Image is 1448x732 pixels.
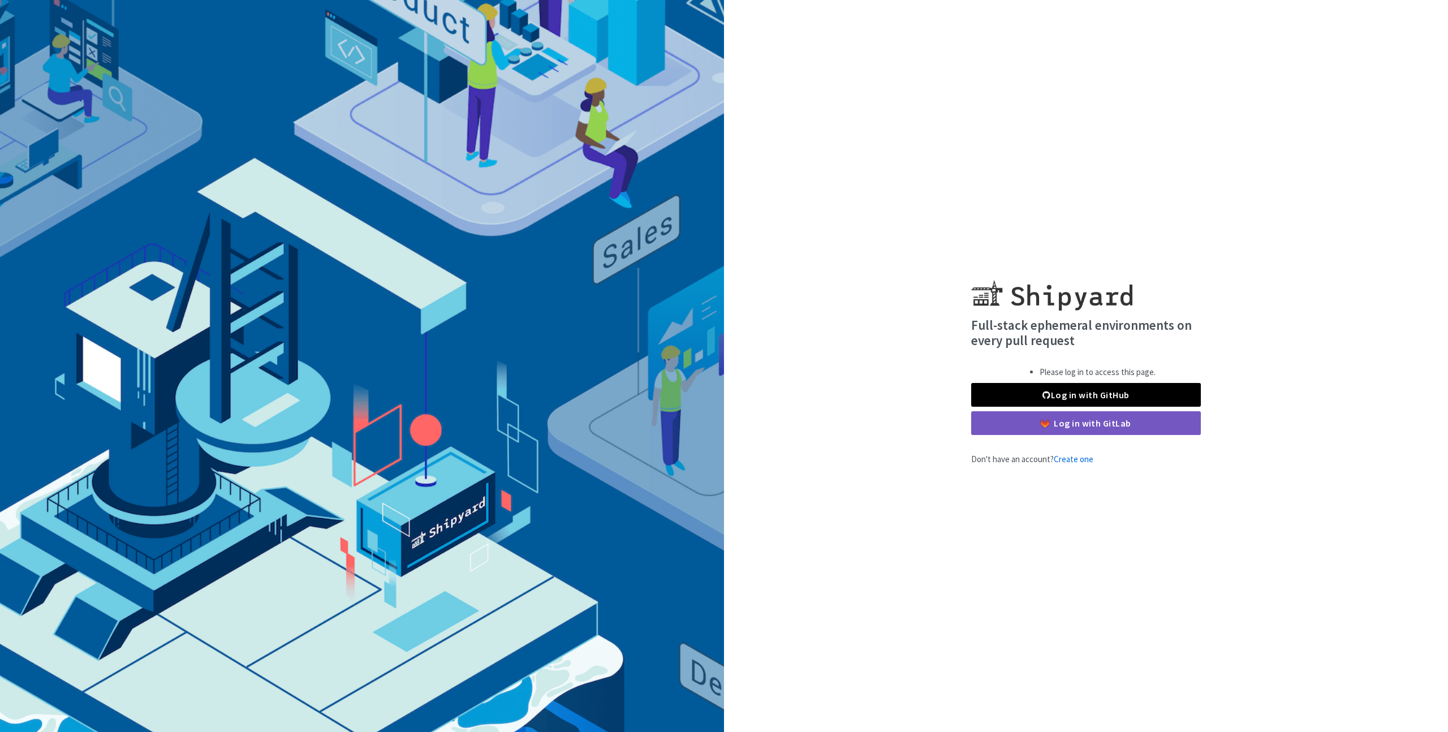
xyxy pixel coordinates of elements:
a: Log in with GitHub [971,383,1201,407]
a: Create one [1054,454,1093,464]
li: Please log in to access this page. [1040,366,1156,379]
a: Log in with GitLab [971,411,1201,435]
img: Shipyard logo [971,266,1132,311]
img: gitlab-color.svg [1041,419,1049,428]
span: Don't have an account? [971,454,1093,464]
h4: Full-stack ephemeral environments on every pull request [971,317,1201,348]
